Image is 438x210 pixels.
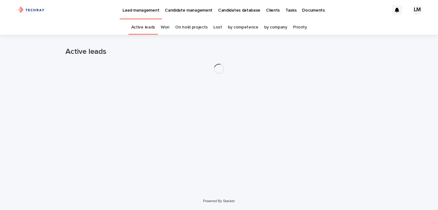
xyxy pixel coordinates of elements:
a: by competence [228,20,258,35]
img: xG6Muz3VQV2JDbePcW7p [13,4,47,16]
a: by company [264,20,287,35]
a: Powered By Stacker [203,199,235,203]
a: Won [161,20,169,35]
a: Lost [213,20,222,35]
a: On hold projects [175,20,208,35]
a: Active leads [131,20,155,35]
a: Priority [293,20,307,35]
div: LM [412,5,422,15]
h1: Active leads [65,47,373,56]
